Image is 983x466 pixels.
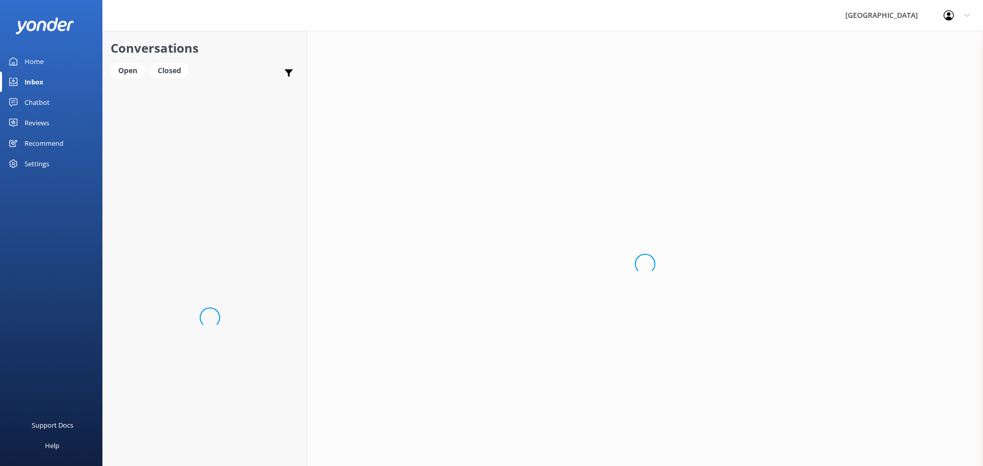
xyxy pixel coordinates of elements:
h2: Conversations [111,38,299,58]
a: Open [111,64,150,76]
div: Settings [25,153,49,174]
a: Closed [150,64,194,76]
div: Open [111,63,145,78]
div: Recommend [25,133,63,153]
img: yonder-white-logo.png [15,17,74,34]
div: Home [25,51,44,72]
div: Help [45,435,59,456]
div: Reviews [25,113,49,133]
div: Support Docs [32,415,73,435]
div: Chatbot [25,92,50,113]
div: Inbox [25,72,44,92]
div: Closed [150,63,189,78]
